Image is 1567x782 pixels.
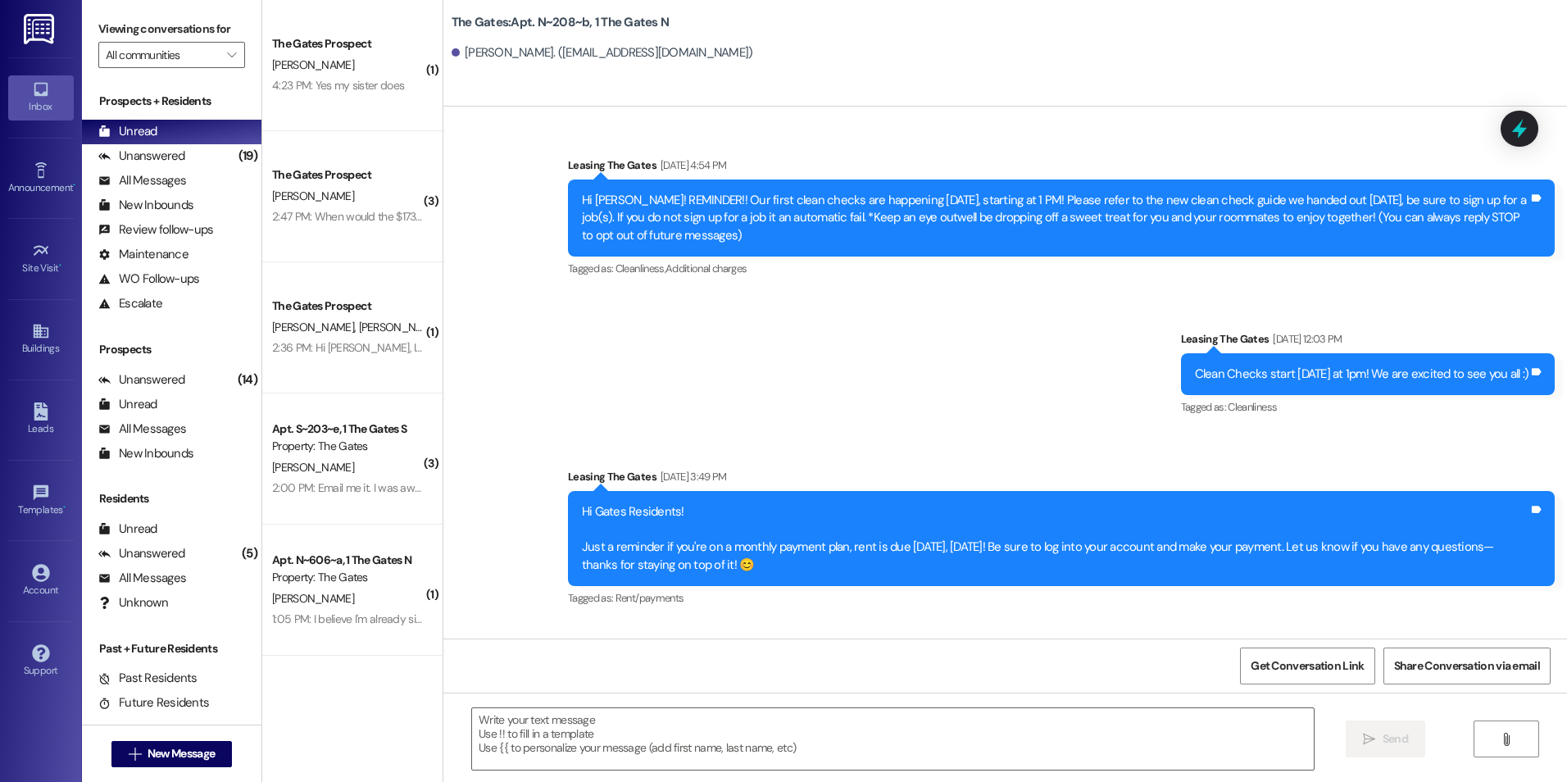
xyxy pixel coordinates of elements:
span: Cleanliness [1228,400,1277,414]
span: Rent/payments [615,591,684,605]
div: All Messages [98,570,186,587]
span: [PERSON_NAME] [272,320,359,334]
div: Leasing The Gates [1181,330,1556,353]
a: Inbox [8,75,74,120]
div: Apt. N~606~a, 1 The Gates N [272,552,424,569]
div: Property: The Gates [272,438,424,455]
span: [PERSON_NAME] [358,320,440,334]
span: New Message [148,745,215,762]
div: Clean Checks start [DATE] at 1pm! We are excited to see you all :) [1195,366,1529,383]
a: Leads [8,398,74,442]
span: • [59,260,61,271]
img: ResiDesk Logo [24,14,57,44]
div: Prospects [82,341,261,358]
div: New Inbounds [98,197,193,214]
div: Unread [98,521,157,538]
a: Account [8,559,74,603]
span: [PERSON_NAME] [272,57,354,72]
div: Prospects + Residents [82,93,261,110]
i:  [129,748,141,761]
button: Send [1346,721,1425,757]
div: Unanswered [98,371,185,389]
div: Past Residents [98,670,198,687]
div: Future Residents [98,694,209,712]
a: Support [8,639,74,684]
span: Share Conversation via email [1394,657,1540,675]
div: 2:47 PM: When would the $1730 be due? [272,209,466,224]
a: Templates • [8,479,74,523]
div: Property: The Gates [272,569,424,586]
div: Tagged as: [568,586,1555,610]
i:  [227,48,236,61]
label: Viewing conversations for [98,16,245,42]
div: Unanswered [98,148,185,165]
div: The Gates Prospect [272,166,424,184]
span: Send [1383,730,1408,748]
div: Escalate [98,295,162,312]
div: Residents [82,490,261,507]
div: WO Follow-ups [98,271,199,288]
div: 4:23 PM: Yes my sister does [272,78,404,93]
div: The Gates Prospect [272,35,424,52]
span: Get Conversation Link [1251,657,1364,675]
a: Buildings [8,317,74,361]
div: New Inbounds [98,445,193,462]
div: Past + Future Residents [82,640,261,657]
b: The Gates: Apt. N~208~b, 1 The Gates N [452,14,669,31]
div: Leasing The Gates [568,468,1555,491]
i:  [1363,733,1375,746]
div: Review follow-ups [98,221,213,239]
div: Hi [PERSON_NAME]! REMINDER!! Our first clean checks are happening [DATE], starting at 1 PM! Pleas... [582,192,1528,244]
div: (19) [234,143,261,169]
div: [DATE] 12:03 PM [1269,330,1342,348]
span: [PERSON_NAME] [272,189,354,203]
div: [PERSON_NAME]. ([EMAIL_ADDRESS][DOMAIN_NAME]) [452,44,753,61]
div: All Messages [98,172,186,189]
div: Unread [98,123,157,140]
span: [PERSON_NAME] [272,460,354,475]
div: 2:00 PM: Email me it. I was awaiting the move out statement [272,480,557,495]
div: Hi Gates Residents! Just a reminder if you're on a monthly payment plan, rent is due [DATE], [DAT... [582,503,1528,574]
button: New Message [111,741,233,767]
div: Leasing The Gates [568,157,1555,180]
div: Unanswered [98,545,185,562]
input: All communities [106,42,219,68]
span: • [63,502,66,513]
div: Maintenance [98,246,188,263]
button: Get Conversation Link [1240,648,1374,684]
div: 1:05 PM: I believe I'm already signed up for winter because I did that at the meeting in the spring [272,612,725,626]
div: Tagged as: [1181,395,1556,419]
div: (5) [238,541,261,566]
div: All Messages [98,421,186,438]
div: Tagged as: [568,257,1555,280]
div: The Gates Prospect [272,298,424,315]
i:  [1500,733,1512,746]
div: Unread [98,396,157,413]
a: Site Visit • [8,237,74,281]
span: Cleanliness , [615,261,665,275]
div: [DATE] 3:49 PM [656,468,727,485]
span: [PERSON_NAME] [272,591,354,606]
div: Apt. S~203~e, 1 The Gates S [272,421,424,438]
div: Unknown [98,594,168,612]
span: • [73,180,75,191]
div: 2:36 PM: Hi [PERSON_NAME], I sent that phone number in back when [PERSON_NAME] was still on his m... [272,340,1079,355]
span: Additional charges [665,261,747,275]
button: Share Conversation via email [1383,648,1551,684]
div: [DATE] 4:54 PM [656,157,727,174]
div: (14) [234,367,261,393]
